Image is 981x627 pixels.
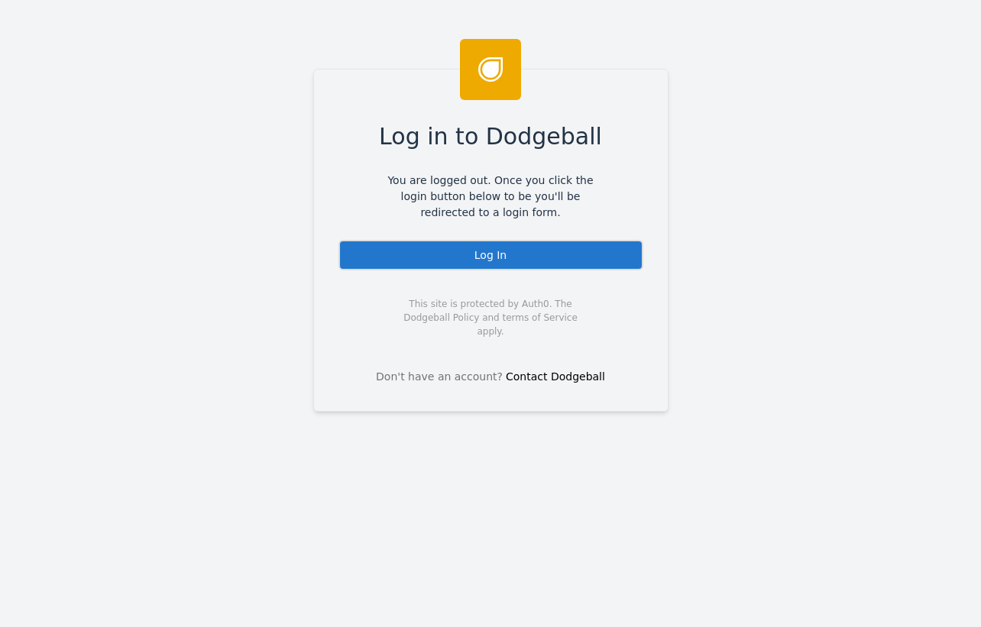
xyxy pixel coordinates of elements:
[390,297,591,338] span: This site is protected by Auth0. The Dodgeball Policy and terms of Service apply.
[506,370,605,383] a: Contact Dodgeball
[377,173,605,221] span: You are logged out. Once you click the login button below to be you'll be redirected to a login f...
[379,119,602,154] span: Log in to Dodgeball
[376,369,503,385] span: Don't have an account?
[338,240,643,270] div: Log In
